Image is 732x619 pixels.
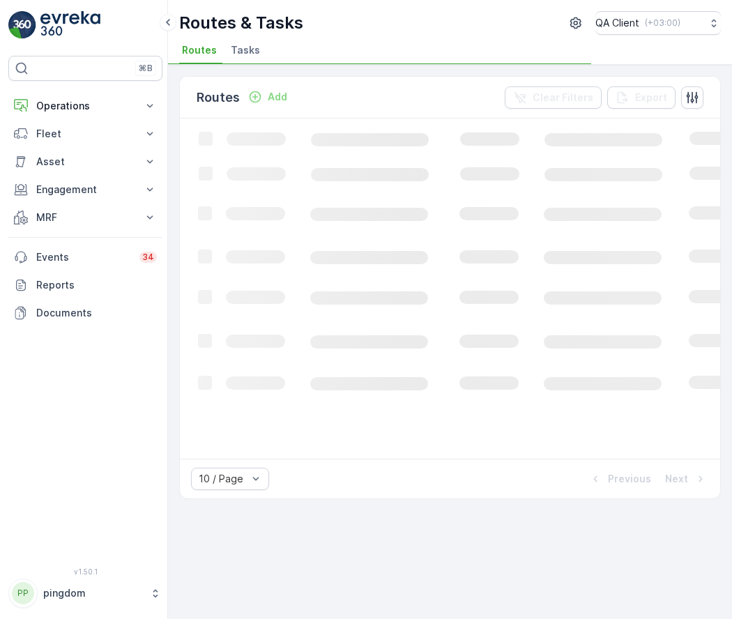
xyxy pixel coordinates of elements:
[43,586,143,600] p: pingdom
[595,16,639,30] p: QA Client
[8,176,162,204] button: Engagement
[533,91,593,105] p: Clear Filters
[12,582,34,604] div: PP
[36,155,135,169] p: Asset
[505,86,602,109] button: Clear Filters
[36,250,131,264] p: Events
[182,43,217,57] span: Routes
[36,211,135,224] p: MRF
[231,43,260,57] span: Tasks
[36,278,157,292] p: Reports
[595,11,721,35] button: QA Client(+03:00)
[8,299,162,327] a: Documents
[8,11,36,39] img: logo
[607,86,676,109] button: Export
[8,567,162,576] span: v 1.50.1
[8,148,162,176] button: Asset
[268,90,287,104] p: Add
[243,89,293,105] button: Add
[587,471,653,487] button: Previous
[36,99,135,113] p: Operations
[8,271,162,299] a: Reports
[139,63,153,74] p: ⌘B
[8,579,162,608] button: PPpingdom
[664,471,709,487] button: Next
[8,243,162,271] a: Events34
[635,91,667,105] p: Export
[36,306,157,320] p: Documents
[665,472,688,486] p: Next
[36,127,135,141] p: Fleet
[197,88,240,107] p: Routes
[8,92,162,120] button: Operations
[40,11,100,39] img: logo_light-DOdMpM7g.png
[142,252,154,263] p: 34
[8,120,162,148] button: Fleet
[179,12,303,34] p: Routes & Tasks
[608,472,651,486] p: Previous
[8,204,162,231] button: MRF
[645,17,680,29] p: ( +03:00 )
[36,183,135,197] p: Engagement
